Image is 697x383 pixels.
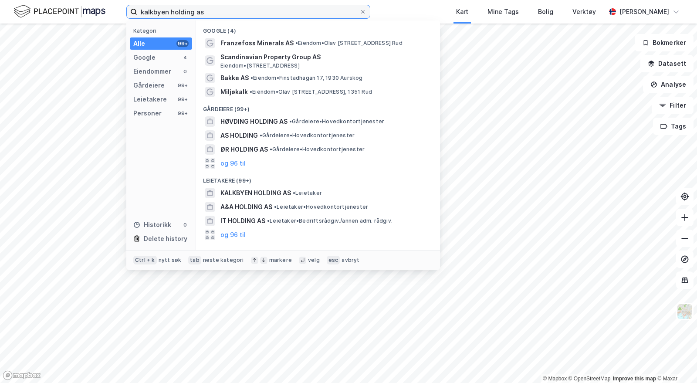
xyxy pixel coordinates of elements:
[176,82,189,89] div: 99+
[182,221,189,228] div: 0
[572,7,596,17] div: Verktøy
[327,256,340,264] div: esc
[176,40,189,47] div: 99+
[270,146,365,153] span: Gårdeiere • Hovedkontortjenester
[182,54,189,61] div: 4
[652,97,694,114] button: Filter
[538,7,553,17] div: Bolig
[619,7,669,17] div: [PERSON_NAME]
[188,256,201,264] div: tab
[250,75,363,81] span: Eiendom • Finstadhagan 17, 1930 Aurskog
[260,132,262,139] span: •
[133,256,157,264] div: Ctrl + k
[293,190,295,196] span: •
[220,188,291,198] span: KALKBYEN HOLDING AS
[144,234,187,244] div: Delete history
[196,170,440,186] div: Leietakere (99+)
[133,80,165,91] div: Gårdeiere
[220,130,258,141] span: AS HOLDING
[220,202,272,212] span: A&A HOLDING AS
[250,88,372,95] span: Eiendom • Olav [STREET_ADDRESS], 1351 Rud
[274,203,277,210] span: •
[543,376,567,382] a: Mapbox
[456,7,468,17] div: Kart
[293,190,322,197] span: Leietaker
[133,38,145,49] div: Alle
[220,144,268,155] span: ØR HOLDING AS
[133,52,156,63] div: Google
[295,40,403,47] span: Eiendom • Olav [STREET_ADDRESS] Rud
[133,27,192,34] div: Kategori
[613,376,656,382] a: Improve this map
[267,217,270,224] span: •
[269,257,292,264] div: markere
[176,110,189,117] div: 99+
[133,94,167,105] div: Leietakere
[289,118,292,125] span: •
[267,217,392,224] span: Leietaker • Bedriftsrådgiv./annen adm. rådgiv.
[14,4,105,19] img: logo.f888ab2527a4732fd821a326f86c7f29.svg
[308,257,320,264] div: velg
[220,230,246,240] button: og 96 til
[196,99,440,115] div: Gårdeiere (99+)
[274,203,368,210] span: Leietaker • Hovedkontortjenester
[289,118,384,125] span: Gårdeiere • Hovedkontortjenester
[250,88,252,95] span: •
[487,7,519,17] div: Mine Tags
[220,38,294,48] span: Franzefoss Minerals AS
[133,108,162,119] div: Personer
[342,257,359,264] div: avbryt
[568,376,611,382] a: OpenStreetMap
[196,20,440,36] div: Google (4)
[260,132,355,139] span: Gårdeiere • Hovedkontortjenester
[220,73,249,83] span: Bakke AS
[176,96,189,103] div: 99+
[295,40,298,46] span: •
[137,5,359,18] input: Søk på adresse, matrikkel, gårdeiere, leietakere eller personer
[250,75,253,81] span: •
[196,242,440,258] div: Personer (99+)
[270,146,272,153] span: •
[133,220,171,230] div: Historikk
[635,34,694,51] button: Bokmerker
[220,158,246,169] button: og 96 til
[653,118,694,135] button: Tags
[643,76,694,93] button: Analyse
[220,116,288,127] span: HØVDING HOLDING AS
[677,303,693,320] img: Z
[220,87,248,97] span: Miljøkalk
[3,370,41,380] a: Mapbox homepage
[220,216,265,226] span: IT HOLDING AS
[640,55,694,72] button: Datasett
[159,257,182,264] div: nytt søk
[220,62,300,69] span: Eiendom • [STREET_ADDRESS]
[203,257,244,264] div: neste kategori
[220,52,430,62] span: Scandinavian Property Group AS
[133,66,171,77] div: Eiendommer
[653,341,697,383] iframe: Chat Widget
[182,68,189,75] div: 0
